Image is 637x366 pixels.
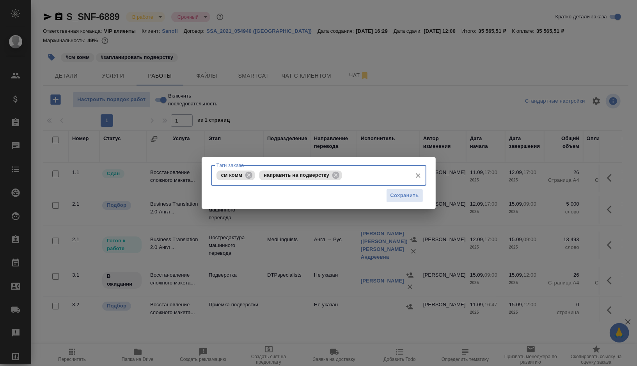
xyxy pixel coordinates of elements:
span: Сохранить [390,191,419,200]
div: см комм [216,171,256,180]
span: направить на подверстку [259,172,334,178]
span: см комм [216,172,247,178]
button: Очистить [413,170,424,181]
div: направить на подверстку [259,171,342,180]
button: Сохранить [386,189,423,203]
